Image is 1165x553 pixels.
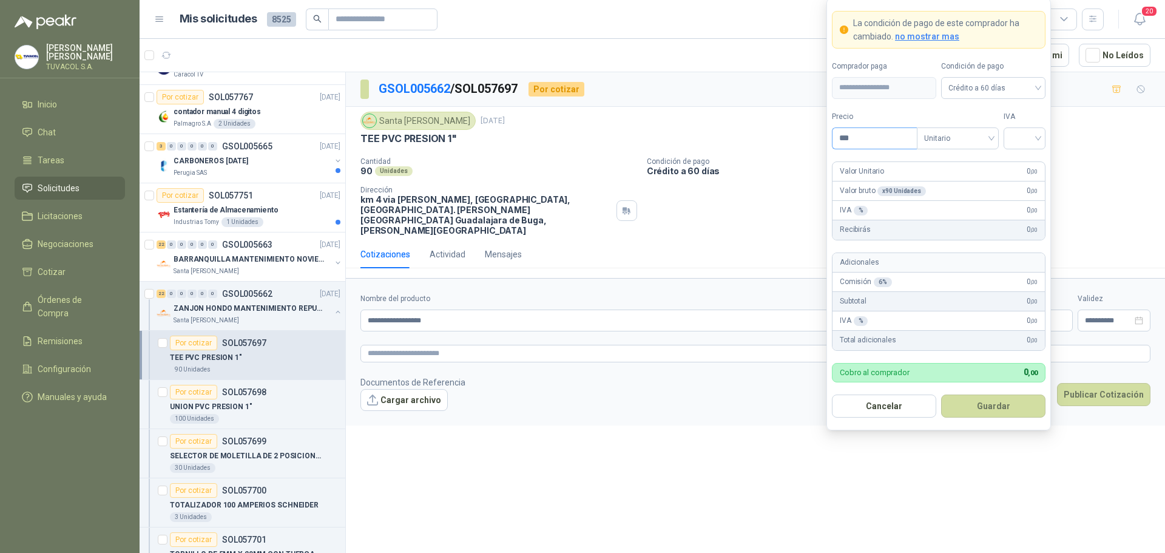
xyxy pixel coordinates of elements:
[1027,296,1038,307] span: 0
[1024,367,1038,377] span: 0
[222,437,266,446] p: SOL057699
[840,334,896,346] p: Total adicionales
[38,390,107,404] span: Manuales y ayuda
[157,240,166,249] div: 22
[38,265,66,279] span: Cotizar
[363,114,376,127] img: Company Logo
[647,166,1160,176] p: Crédito a 60 días
[320,190,340,202] p: [DATE]
[1078,293,1150,305] label: Validez
[170,336,217,350] div: Por cotizar
[360,157,637,166] p: Cantidad
[15,93,125,116] a: Inicio
[840,315,868,327] p: IVA
[320,288,340,300] p: [DATE]
[157,290,166,298] div: 22
[222,388,266,396] p: SOL057698
[208,142,217,151] div: 0
[170,385,217,399] div: Por cotizar
[198,142,207,151] div: 0
[941,61,1045,72] label: Condición de pago
[177,240,186,249] div: 0
[157,109,171,124] img: Company Logo
[840,224,871,236] p: Recibirás
[208,290,217,298] div: 0
[170,500,319,511] p: TOTALIZADOR 100 AMPERIOS SCHNEIDER
[313,15,322,23] span: search
[840,296,866,307] p: Subtotal
[174,70,203,80] p: Caracol TV
[174,155,248,167] p: CARBONEROS [DATE]
[140,478,345,528] a: Por cotizarSOL057700TOTALIZADOR 100 AMPERIOS SCHNEIDER3 Unidades
[170,463,215,473] div: 30 Unidades
[832,61,936,72] label: Comprador paga
[46,44,125,61] p: [PERSON_NAME] [PERSON_NAME]
[38,209,83,223] span: Licitaciones
[174,217,219,227] p: Industrias Tomy
[840,276,892,288] p: Comisión
[140,85,345,134] a: Por cotizarSOL057767[DATE] Company Logocontador manual 4 digitosPalmagro S.A2 Unidades
[198,290,207,298] div: 0
[15,260,125,283] a: Cotizar
[15,205,125,228] a: Licitaciones
[1030,279,1038,285] span: ,00
[1027,224,1038,236] span: 0
[222,535,266,544] p: SOL057701
[1027,334,1038,346] span: 0
[941,395,1045,418] button: Guardar
[174,119,211,129] p: Palmagro S.A
[895,32,959,41] span: no mostrar mas
[222,486,266,495] p: SOL057700
[320,239,340,251] p: [DATE]
[840,257,879,268] p: Adicionales
[15,330,125,353] a: Remisiones
[170,483,217,498] div: Por cotizar
[157,90,204,104] div: Por cotizar
[840,205,868,216] p: IVA
[177,290,186,298] div: 0
[38,126,56,139] span: Chat
[360,194,612,236] p: km 4 via [PERSON_NAME], [GEOGRAPHIC_DATA], [GEOGRAPHIC_DATA]. [PERSON_NAME][GEOGRAPHIC_DATA] Guad...
[485,248,522,261] div: Mensajes
[187,290,197,298] div: 0
[379,80,519,98] p: / SOL057697
[198,240,207,249] div: 0
[1027,185,1038,197] span: 0
[854,206,868,215] div: %
[1030,188,1038,194] span: ,00
[267,12,296,27] span: 8525
[222,142,272,151] p: GSOL005665
[1027,315,1038,327] span: 0
[167,290,176,298] div: 0
[174,316,239,325] p: Santa [PERSON_NAME]
[1027,166,1038,177] span: 0
[174,266,239,276] p: Santa [PERSON_NAME]
[187,240,197,249] div: 0
[360,132,457,145] p: TEE PVC PRESION 1"
[375,166,413,176] div: Unidades
[214,119,255,129] div: 2 Unidades
[170,532,217,547] div: Por cotizar
[38,334,83,348] span: Remisiones
[853,16,1038,43] p: La condición de pago de este comprador ha cambiado.
[38,362,91,376] span: Configuración
[877,186,925,196] div: x 90 Unidades
[222,240,272,249] p: GSOL005663
[208,240,217,249] div: 0
[360,293,903,305] label: Nombre del producto
[170,401,252,413] p: UNION PVC PRESION 1"
[46,63,125,70] p: TUVACOL S.A.
[948,79,1038,97] span: Crédito a 60 días
[430,248,465,261] div: Actividad
[1030,226,1038,233] span: ,00
[140,183,345,232] a: Por cotizarSOL057751[DATE] Company LogoEstantería de AlmacenamientoIndustrias Tomy1 Unidades
[15,177,125,200] a: Solicitudes
[840,25,848,34] span: exclamation-circle
[15,288,125,325] a: Órdenes de Compra
[1027,276,1038,288] span: 0
[320,92,340,103] p: [DATE]
[924,129,991,148] span: Unitario
[209,93,253,101] p: SOL057767
[528,82,584,97] div: Por cotizar
[174,303,325,314] p: ZANJON HONDO MANTENIMIENTO REPUESTOS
